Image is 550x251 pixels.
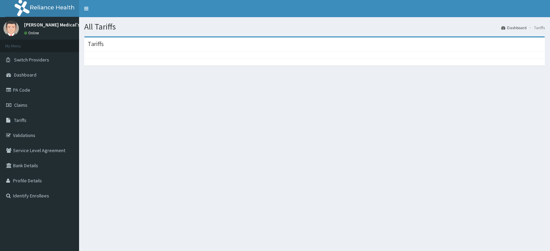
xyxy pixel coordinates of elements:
[14,102,27,108] span: Claims
[14,72,36,78] span: Dashboard
[84,22,545,31] h1: All Tariffs
[501,25,527,31] a: Dashboard
[527,25,545,31] li: Tariffs
[14,57,49,63] span: Switch Providers
[88,41,104,47] h3: Tariffs
[3,21,19,36] img: User Image
[24,22,113,27] p: [PERSON_NAME] Medical's Lifestyle Clinic
[14,117,26,123] span: Tariffs
[24,31,41,35] a: Online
